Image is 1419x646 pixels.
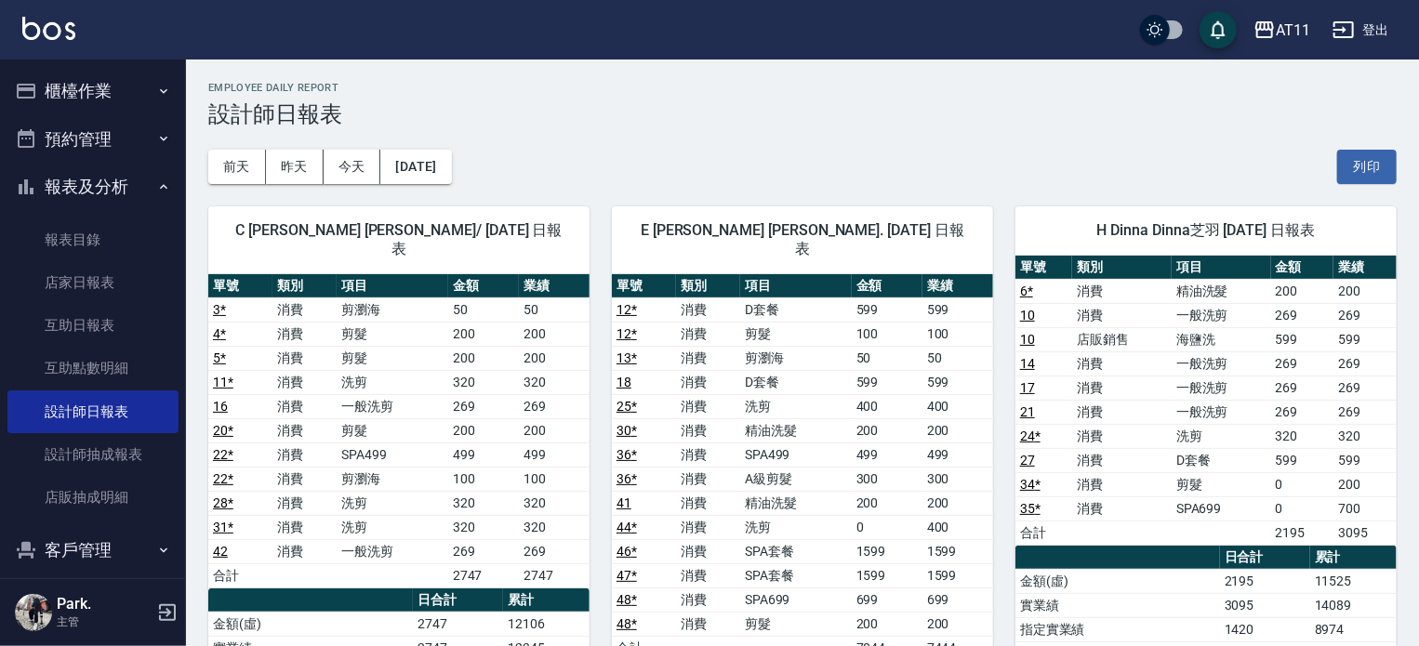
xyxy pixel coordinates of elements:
td: 269 [1271,400,1334,424]
td: SPA699 [1172,496,1271,521]
td: 269 [519,394,590,418]
td: 200 [519,322,590,346]
td: 200 [448,346,519,370]
table: a dense table [208,274,590,588]
td: 消費 [676,539,740,563]
td: 消費 [676,612,740,636]
td: 1599 [852,539,922,563]
button: 昨天 [266,150,324,184]
th: 項目 [740,274,852,298]
td: SPA499 [337,442,448,467]
td: 消費 [1072,496,1172,521]
td: D套餐 [1172,448,1271,472]
td: 洗剪 [337,515,448,539]
td: 269 [1333,303,1397,327]
td: 599 [1271,327,1334,351]
td: 599 [922,297,993,322]
td: SPA套餐 [740,539,852,563]
td: 269 [519,539,590,563]
td: 消費 [676,418,740,442]
td: 消費 [272,539,337,563]
td: 269 [1333,351,1397,376]
td: 300 [922,467,993,491]
a: 報表目錄 [7,218,179,261]
td: 599 [1333,327,1397,351]
td: D套餐 [740,297,852,322]
td: 200 [1333,279,1397,303]
td: 400 [922,394,993,418]
td: 洗剪 [337,370,448,394]
td: 實業績 [1015,593,1220,617]
td: 消費 [272,346,337,370]
button: AT11 [1246,11,1318,49]
td: 精油洗髮 [740,491,852,515]
button: 前天 [208,150,266,184]
td: 200 [852,491,922,515]
td: 12106 [503,612,590,636]
th: 業績 [922,274,993,298]
td: 消費 [1072,303,1172,327]
td: 金額(虛) [1015,569,1220,593]
td: 599 [922,370,993,394]
td: 200 [922,491,993,515]
span: E [PERSON_NAME] [PERSON_NAME]. [DATE] 日報表 [634,221,971,258]
td: D套餐 [740,370,852,394]
td: 320 [448,491,519,515]
td: 1599 [922,539,993,563]
a: 16 [213,399,228,414]
td: 269 [1271,351,1334,376]
td: 消費 [272,370,337,394]
th: 業績 [519,274,590,298]
a: 18 [617,375,631,389]
td: 2195 [1220,569,1310,593]
td: 精油洗髮 [740,418,852,442]
td: 320 [519,491,590,515]
td: SPA套餐 [740,563,852,587]
span: H Dinna Dinna芝羽 [DATE] 日報表 [1038,221,1374,240]
td: 269 [448,394,519,418]
td: 消費 [272,322,337,346]
td: 消費 [272,442,337,467]
td: 剪髮 [740,612,852,636]
td: 50 [852,346,922,370]
td: 消費 [1072,351,1172,376]
td: 499 [922,442,993,467]
td: 一般洗剪 [1172,351,1271,376]
th: 日合計 [413,588,503,613]
td: 1599 [922,563,993,587]
td: 消費 [676,346,740,370]
td: 消費 [272,491,337,515]
td: 指定實業績 [1015,617,1220,641]
td: 200 [922,418,993,442]
td: 599 [852,297,922,322]
th: 金額 [1271,256,1334,280]
p: 主管 [57,613,152,630]
td: 200 [448,418,519,442]
td: 320 [448,515,519,539]
td: 100 [448,467,519,491]
td: SPA699 [740,587,852,612]
td: 499 [448,442,519,467]
td: 320 [519,515,590,539]
td: 100 [852,322,922,346]
td: 269 [1271,376,1334,400]
th: 項目 [337,274,448,298]
h3: 設計師日報表 [208,101,1397,127]
td: 200 [519,418,590,442]
td: 499 [852,442,922,467]
td: 0 [1271,472,1334,496]
td: 消費 [272,418,337,442]
td: 金額(虛) [208,612,413,636]
h5: Park. [57,595,152,613]
a: 店販抽成明細 [7,476,179,519]
th: 類別 [1072,256,1172,280]
td: 剪瀏海 [740,346,852,370]
td: 200 [852,612,922,636]
td: 699 [852,587,922,612]
td: 269 [448,539,519,563]
td: 320 [448,370,519,394]
td: 洗剪 [740,515,852,539]
td: 499 [519,442,590,467]
td: 消費 [676,467,740,491]
a: 互助日報表 [7,304,179,347]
